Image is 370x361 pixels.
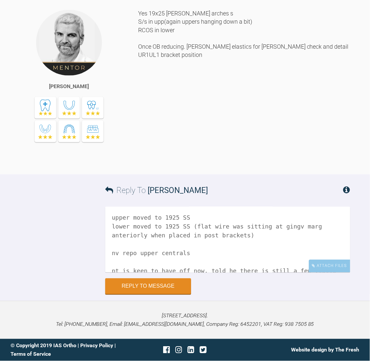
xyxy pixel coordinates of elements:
[105,278,191,294] button: Reply to Message
[138,9,350,164] div: Yes 19x25 [PERSON_NAME] arches s S/s in upp(again uppers hanging down a bit) RCOS in lower Once O...
[11,342,127,358] div: © Copyright 2019 IAS Ortho | |
[36,9,103,76] img: Ross Hobson
[80,343,113,349] a: Privacy Policy
[49,82,89,91] div: [PERSON_NAME]
[105,184,208,197] h3: Reply To
[291,347,359,353] a: Website design by The Fresh
[105,207,350,273] textarea: upper moved to 1925 SS lower moved to 1925 SS (flat wire was sitting at gingv marg anteriorly whe...
[148,186,208,195] span: [PERSON_NAME]
[11,312,359,328] p: [STREET_ADDRESS]. Tel: [PHONE_NUMBER], Email: [EMAIL_ADDRESS][DOMAIN_NAME], Company Reg: 6452201,...
[11,351,51,357] a: Terms of Service
[309,260,350,273] div: Attach Files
